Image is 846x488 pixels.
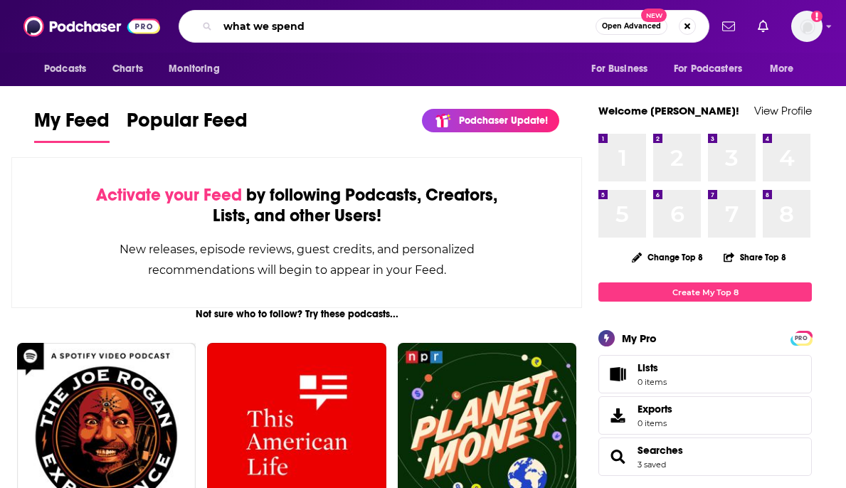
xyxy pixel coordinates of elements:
[638,377,667,387] span: 0 items
[598,282,812,302] a: Create My Top 8
[112,59,143,79] span: Charts
[674,59,742,79] span: For Podcasters
[638,444,683,457] a: Searches
[596,18,667,35] button: Open AdvancedNew
[218,15,596,38] input: Search podcasts, credits, & more...
[793,332,810,343] a: PRO
[598,355,812,393] a: Lists
[23,13,160,40] img: Podchaser - Follow, Share and Rate Podcasts
[717,14,741,38] a: Show notifications dropdown
[459,115,548,127] p: Podchaser Update!
[638,361,667,374] span: Lists
[791,11,823,42] span: Logged in as S_CBadger
[603,364,632,384] span: Lists
[127,108,248,141] span: Popular Feed
[793,333,810,344] span: PRO
[169,59,219,79] span: Monitoring
[752,14,774,38] a: Show notifications dropdown
[34,108,110,143] a: My Feed
[638,403,672,415] span: Exports
[103,55,152,83] a: Charts
[159,55,238,83] button: open menu
[34,108,110,141] span: My Feed
[591,59,647,79] span: For Business
[622,331,657,345] div: My Pro
[723,243,787,271] button: Share Top 8
[34,55,105,83] button: open menu
[791,11,823,42] button: Show profile menu
[760,55,812,83] button: open menu
[598,437,812,476] span: Searches
[754,104,812,117] a: View Profile
[179,10,709,43] div: Search podcasts, credits, & more...
[641,9,667,22] span: New
[638,361,658,374] span: Lists
[127,108,248,143] a: Popular Feed
[665,55,763,83] button: open menu
[581,55,665,83] button: open menu
[811,11,823,22] svg: Add a profile image
[770,59,794,79] span: More
[602,23,661,30] span: Open Advanced
[598,396,812,435] a: Exports
[638,418,672,428] span: 0 items
[83,239,510,280] div: New releases, episode reviews, guest credits, and personalized recommendations will begin to appe...
[598,104,739,117] a: Welcome [PERSON_NAME]!
[603,405,632,425] span: Exports
[83,185,510,226] div: by following Podcasts, Creators, Lists, and other Users!
[11,308,582,320] div: Not sure who to follow? Try these podcasts...
[96,184,242,206] span: Activate your Feed
[623,248,712,266] button: Change Top 8
[44,59,86,79] span: Podcasts
[638,460,666,470] a: 3 saved
[603,447,632,467] a: Searches
[791,11,823,42] img: User Profile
